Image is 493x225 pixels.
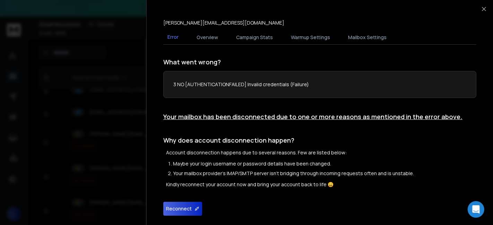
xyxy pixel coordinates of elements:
[173,81,466,88] p: 3 NO [AUTHENTICATIONFAILED] Invalid credentials (Failure)
[163,19,284,26] p: [PERSON_NAME][EMAIL_ADDRESS][DOMAIN_NAME]
[173,170,476,177] li: Your mailbox provider's IMAP/SMTP server isn't bridging through incoming requests often and is un...
[163,29,183,45] button: Error
[192,30,222,45] button: Overview
[232,30,277,45] button: Campaign Stats
[163,135,476,145] h1: Why does account disconnection happen?
[163,57,476,67] h1: What went wrong?
[166,181,476,188] p: Kindly reconnect your account now and bring your account back to life 😄
[287,30,334,45] button: Warmup Settings
[163,202,202,216] button: Reconnect
[173,160,476,167] li: Maybe your login username or password details have been changed.
[344,30,391,45] button: Mailbox Settings
[163,112,476,121] h1: Your mailbox has been disconnected due to one or more reasons as mentioned in the error above.
[468,201,484,218] div: Open Intercom Messenger
[166,149,476,156] p: Account disconnection happens due to several reasons. Few are listed below:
